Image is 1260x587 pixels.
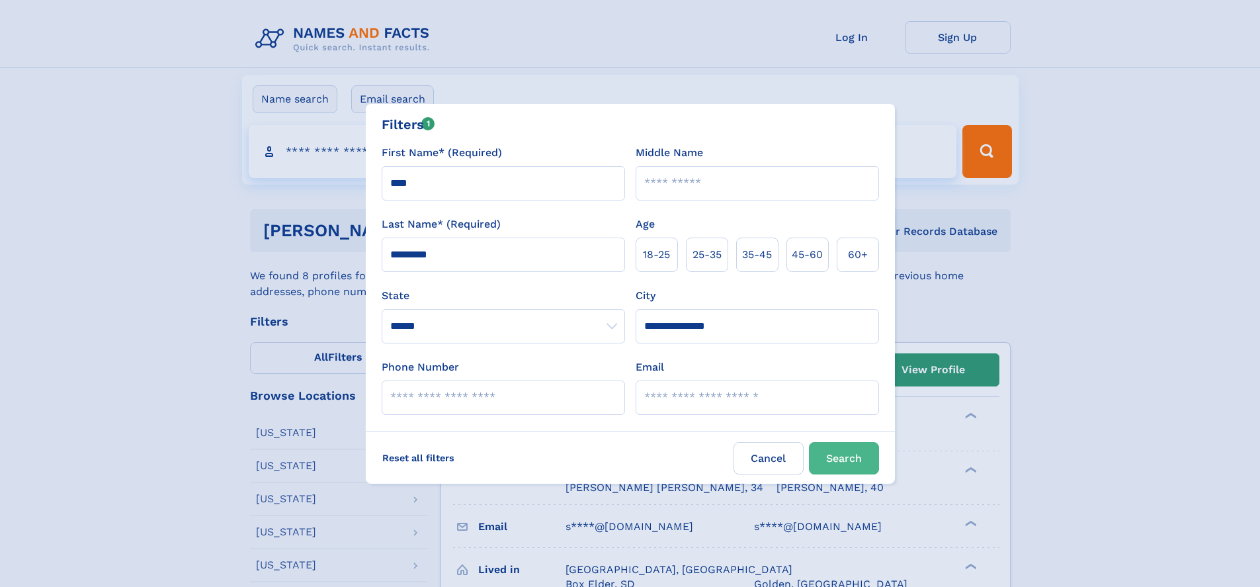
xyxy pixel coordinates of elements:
span: 18‑25 [643,247,670,263]
label: State [382,288,625,304]
label: Reset all filters [374,442,463,474]
button: Search [809,442,879,474]
div: Filters [382,114,435,134]
label: Middle Name [636,145,703,161]
label: Cancel [734,442,804,474]
label: City [636,288,655,304]
label: Email [636,359,664,375]
span: 60+ [848,247,868,263]
label: First Name* (Required) [382,145,502,161]
label: Last Name* (Required) [382,216,501,232]
span: 25‑35 [693,247,722,263]
label: Age [636,216,655,232]
span: 35‑45 [742,247,772,263]
span: 45‑60 [792,247,823,263]
label: Phone Number [382,359,459,375]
